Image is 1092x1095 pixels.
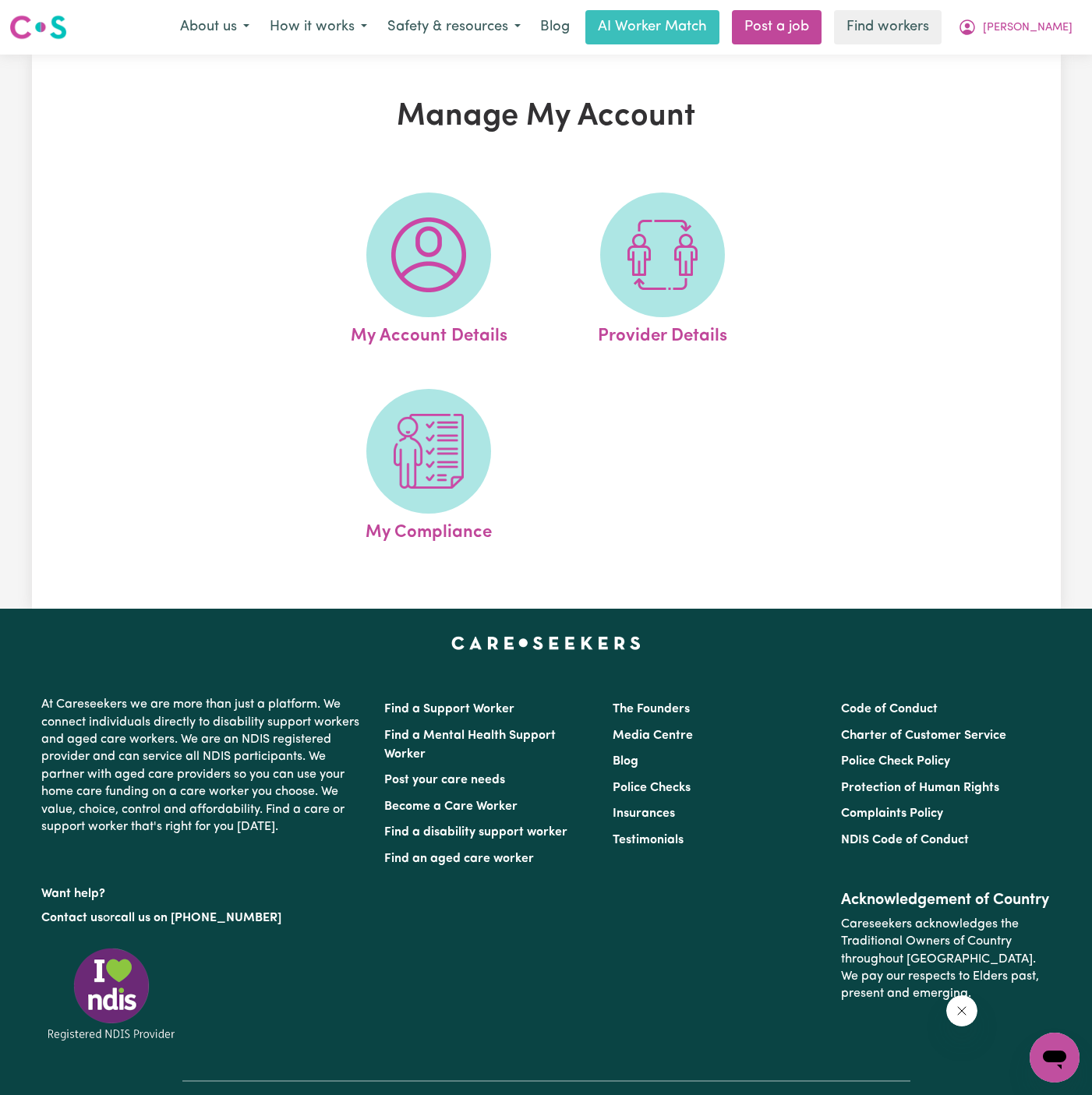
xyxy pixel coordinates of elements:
[316,389,541,546] a: My Compliance
[531,10,579,44] a: Blog
[841,729,1006,742] a: Charter of Customer Service
[384,729,556,761] a: Find a Mental Health Support Worker
[841,703,938,715] a: Code of Conduct
[834,10,942,44] a: Find workers
[946,995,977,1026] iframe: Close message
[384,826,567,839] a: Find a disability support worker
[9,11,94,23] span: Need any help?
[41,912,103,924] a: Contact us
[377,11,531,44] button: Safety & resources
[170,11,260,44] button: About us
[260,11,377,44] button: How it works
[550,193,775,350] a: Provider Details
[9,9,67,45] a: Careseekers logo
[841,910,1051,1009] p: Careseekers acknowledges the Traditional Owners of Country throughout [GEOGRAPHIC_DATA]. We pay o...
[841,755,950,768] a: Police Check Policy
[613,782,691,794] a: Police Checks
[598,317,727,350] span: Provider Details
[384,703,514,715] a: Find a Support Worker
[948,11,1083,44] button: My Account
[1030,1033,1080,1083] iframe: Button to launch messaging window
[9,13,67,41] img: Careseekers logo
[41,690,366,842] p: At Careseekers we are more than just a platform. We connect individuals directly to disability su...
[384,774,505,786] a: Post your care needs
[451,637,641,649] a: Careseekers home page
[613,834,684,846] a: Testimonials
[213,98,880,136] h1: Manage My Account
[351,317,507,350] span: My Account Details
[41,945,182,1043] img: Registered NDIS provider
[366,514,492,546] span: My Compliance
[841,807,943,820] a: Complaints Policy
[841,834,969,846] a: NDIS Code of Conduct
[613,729,693,742] a: Media Centre
[41,903,366,933] p: or
[384,800,518,813] a: Become a Care Worker
[613,807,675,820] a: Insurances
[841,782,999,794] a: Protection of Human Rights
[841,891,1051,910] h2: Acknowledgement of Country
[613,703,690,715] a: The Founders
[115,912,281,924] a: call us on [PHONE_NUMBER]
[732,10,822,44] a: Post a job
[983,19,1073,37] span: [PERSON_NAME]
[613,755,638,768] a: Blog
[384,853,534,865] a: Find an aged care worker
[316,193,541,350] a: My Account Details
[585,10,719,44] a: AI Worker Match
[41,879,366,902] p: Want help?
